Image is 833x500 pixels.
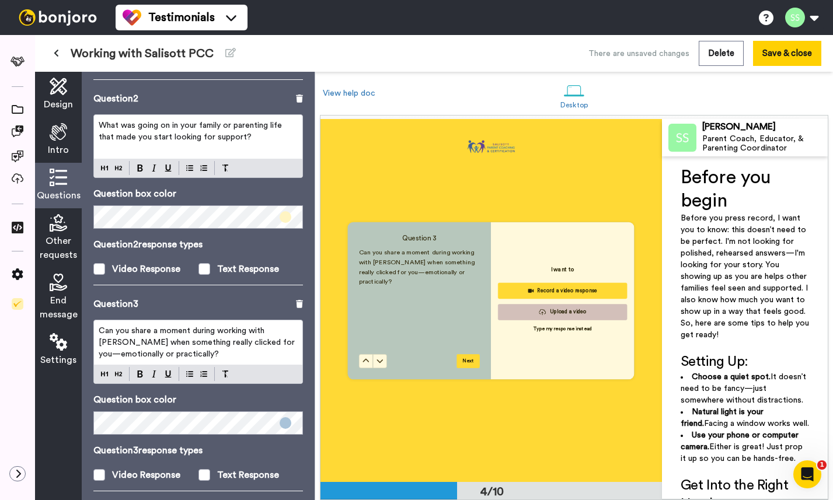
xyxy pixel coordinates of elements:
img: numbered-block.svg [200,369,207,379]
button: Delete [699,41,744,66]
img: numbered-block.svg [200,163,207,173]
span: Design [44,97,73,111]
button: Upload a video [498,304,627,320]
iframe: Intercom live chat [793,460,821,488]
img: Profile Image [668,124,696,152]
img: tm-color.svg [123,8,141,27]
p: Question box color [93,187,303,201]
div: Video Response [112,468,180,482]
span: Choose a quiet spot. [692,373,771,381]
p: I want to [551,265,574,274]
span: Working with Salisott PCC [71,46,214,62]
p: Question 3 response types [93,443,303,457]
div: Text Response [217,262,279,276]
span: Intro [48,143,69,157]
img: heading-one-block.svg [101,369,108,379]
p: Question 3 [93,297,138,311]
div: Video Response [112,262,180,276]
span: Setting Up: [681,355,748,369]
img: italic-mark.svg [152,370,156,377]
div: Desktop [560,101,588,109]
button: Save & close [753,41,821,66]
img: bulleted-block.svg [186,369,193,379]
img: bj-logo-header-white.svg [14,9,102,26]
img: heading-one-block.svg [101,163,108,173]
div: 4/10 [464,484,520,500]
span: 1 [817,460,827,470]
div: Parent Coach, Educator, & Parenting Coordinator [702,134,827,154]
span: Before you begin [681,168,776,210]
div: There are unsaved changes [588,48,689,60]
span: Before you press record, I want you to know: this doesn’t need to be perfect. I'm not looking for... [681,214,811,339]
button: Next [457,354,480,368]
img: italic-mark.svg [152,165,156,172]
img: bold-mark.svg [137,165,143,172]
div: Text Response [217,468,279,482]
p: Question box color [93,393,303,407]
span: Can you share a moment during working with [PERSON_NAME] when something really clicked for you—em... [99,327,297,358]
h4: Question 3 [359,233,480,243]
span: Use your phone or computer camera. [681,431,801,451]
span: Either is great! Just prop it up so you can be hands-free. [681,443,805,463]
img: bold-mark.svg [137,370,143,377]
span: Natural light is your friend. [681,408,766,428]
div: Record a video response [504,286,622,296]
span: It doesn’t need to be fancy—just somewhere without distractions. [681,373,808,404]
img: clear-format.svg [222,165,229,172]
img: bulleted-block.svg [186,163,193,173]
button: Record a video response [498,283,627,299]
img: underline-mark.svg [165,165,172,172]
span: Testimonials [148,9,215,26]
span: Other requests [40,234,77,262]
p: Question 2 [93,92,138,106]
p: Question 2 response types [93,237,303,251]
p: Type my response instead [534,326,592,333]
span: What was going on in your family or parenting life that made you start looking for support? [99,121,284,141]
img: heading-two-block.svg [115,369,122,379]
img: underline-mark.svg [165,370,172,377]
span: Settings [40,353,76,367]
img: Checklist.svg [12,298,23,310]
span: Questions [37,188,81,202]
div: [PERSON_NAME] [702,121,827,132]
span: End message [40,293,78,321]
a: Desktop [555,75,594,115]
span: Facing a window works well. [704,419,809,428]
span: Can you share a moment during working with [PERSON_NAME] when something really clicked for you—em... [359,249,476,285]
img: clear-format.svg [222,370,229,377]
a: View help doc [323,89,375,97]
img: heading-two-block.svg [115,163,122,173]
